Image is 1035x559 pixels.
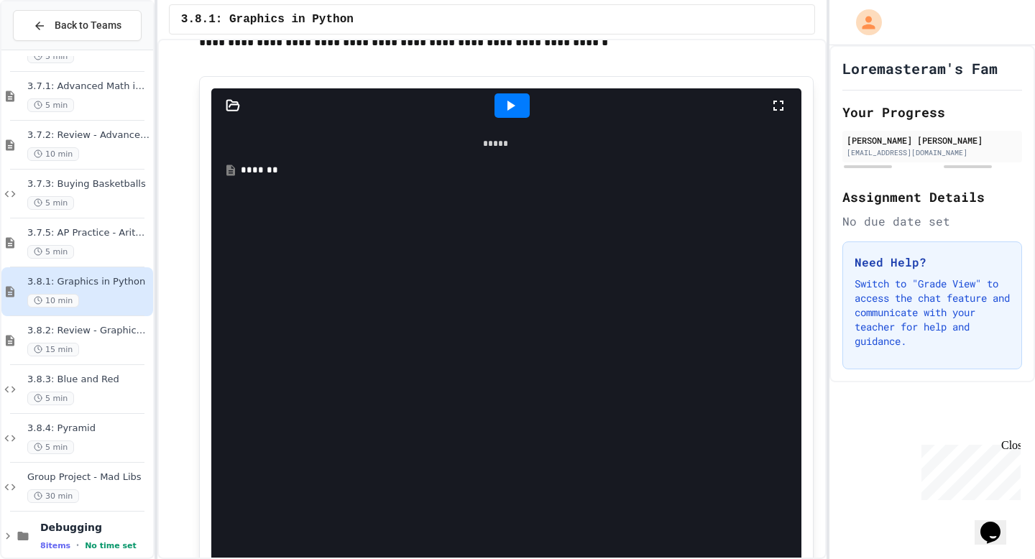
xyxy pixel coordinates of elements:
h2: Your Progress [842,102,1022,122]
span: 3.7.1: Advanced Math in Python [27,80,150,93]
div: No due date set [842,213,1022,230]
iframe: chat widget [975,502,1021,545]
span: 3.8.1: Graphics in Python [27,276,150,288]
button: Back to Teams [13,10,142,41]
span: 5 min [27,392,74,405]
span: 5 min [27,98,74,112]
span: Group Project - Mad Libs [27,471,150,484]
span: • [76,540,79,551]
div: [EMAIL_ADDRESS][DOMAIN_NAME] [847,147,1018,158]
div: My Account [841,6,885,39]
span: Back to Teams [55,18,121,33]
span: 3.7.2: Review - Advanced Math in Python [27,129,150,142]
span: 3.8.2: Review - Graphics in Python [27,325,150,337]
span: 3.8.4: Pyramid [27,422,150,435]
h1: Loremasteram's Fam [842,58,998,78]
span: 5 min [27,196,74,210]
span: 30 min [27,489,79,503]
span: 5 min [27,50,74,63]
h3: Need Help? [855,254,1010,271]
span: 10 min [27,294,79,308]
span: 15 min [27,343,79,356]
span: Debugging [40,521,150,534]
span: 8 items [40,541,70,550]
span: 10 min [27,147,79,161]
span: 3.7.3: Buying Basketballs [27,178,150,190]
h2: Assignment Details [842,187,1022,207]
p: Switch to "Grade View" to access the chat feature and communicate with your teacher for help and ... [855,277,1010,348]
iframe: chat widget [916,439,1021,500]
span: 3.8.3: Blue and Red [27,374,150,386]
span: No time set [85,541,137,550]
span: 3.7.5: AP Practice - Arithmetic Operators [27,227,150,239]
span: 5 min [27,245,74,259]
div: Chat with us now!Close [6,6,99,91]
span: 3.8.1: Graphics in Python [181,11,354,28]
div: [PERSON_NAME] [PERSON_NAME] [847,134,1018,147]
span: 5 min [27,440,74,454]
